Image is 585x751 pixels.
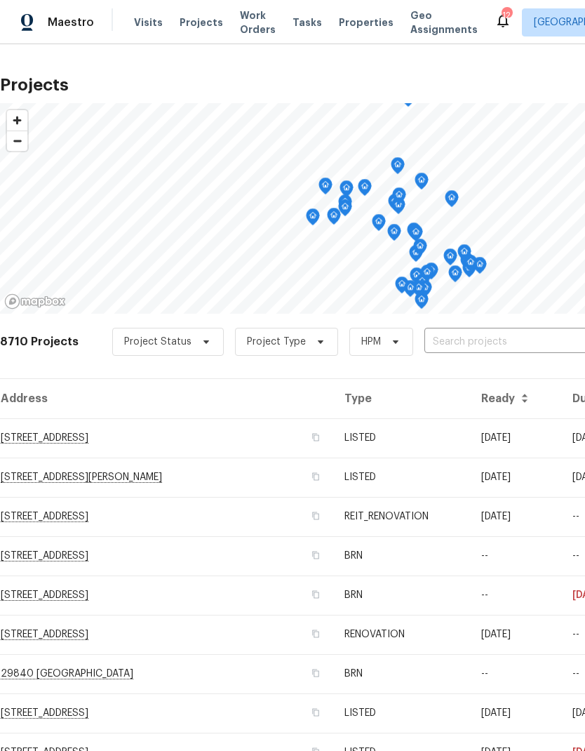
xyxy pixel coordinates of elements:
span: Visits [134,15,163,29]
button: Copy Address [309,431,322,444]
td: [DATE] [470,458,562,497]
td: -- [470,576,562,615]
div: Map marker [410,267,424,289]
div: Map marker [420,265,434,286]
div: Map marker [358,179,372,201]
div: Map marker [387,224,401,246]
div: Map marker [448,265,462,287]
td: [DATE] [470,693,562,733]
button: Copy Address [309,470,322,483]
div: Map marker [403,280,417,302]
div: Map marker [338,199,352,221]
span: Tasks [292,18,322,27]
button: Copy Address [309,667,322,679]
button: Copy Address [309,706,322,719]
span: Maestro [48,15,94,29]
div: Map marker [473,257,487,279]
div: Map marker [462,260,476,282]
span: Projects [180,15,223,29]
span: Project Type [247,335,306,349]
td: -- [470,654,562,693]
div: Map marker [391,157,405,179]
td: REIT_RENOVATION [333,497,470,536]
td: BRN [333,536,470,576]
div: Map marker [412,280,426,302]
td: [DATE] [470,418,562,458]
td: LISTED [333,458,470,497]
a: Mapbox homepage [4,293,66,310]
div: Map marker [395,277,409,298]
button: Zoom in [7,110,27,131]
div: Map marker [415,173,429,194]
div: Map marker [372,214,386,236]
div: Map marker [413,239,427,260]
th: Ready [470,379,562,418]
th: Type [333,379,470,418]
button: Copy Address [309,510,322,522]
div: Map marker [445,190,459,212]
td: LISTED [333,418,470,458]
div: Map marker [338,194,352,216]
div: Map marker [327,208,341,230]
button: Copy Address [309,549,322,561]
span: Properties [339,15,394,29]
span: Geo Assignments [410,8,478,36]
div: Map marker [318,178,332,199]
button: Copy Address [309,627,322,640]
div: Map marker [464,255,478,277]
td: BRN [333,654,470,693]
td: -- [470,536,562,576]
td: RENOVATION [333,615,470,654]
div: Map marker [415,274,429,295]
div: Map marker [407,222,421,244]
div: Map marker [424,262,438,284]
span: HPM [361,335,381,349]
div: Map marker [391,197,405,219]
td: [DATE] [470,497,562,536]
span: Project Status [124,335,191,349]
span: Work Orders [240,8,276,36]
td: BRN [333,576,470,615]
td: [DATE] [470,615,562,654]
div: Map marker [457,244,471,266]
div: Map marker [409,245,423,267]
div: Map marker [306,208,320,230]
div: Map marker [339,180,354,202]
div: Map marker [388,194,402,215]
div: Map marker [415,292,429,314]
td: LISTED [333,693,470,733]
div: Map marker [392,187,406,209]
div: 12 [502,8,511,22]
input: Search projects [424,331,585,353]
div: Map marker [409,225,423,246]
button: Zoom out [7,131,27,151]
button: Copy Address [309,588,322,601]
div: Map marker [443,248,457,270]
